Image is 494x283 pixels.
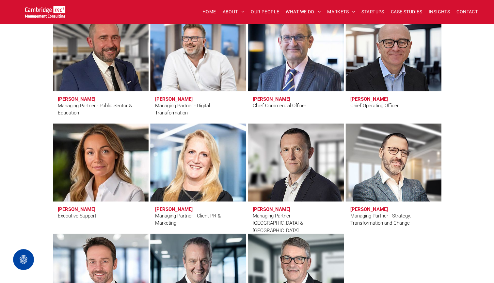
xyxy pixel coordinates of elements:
[155,96,193,102] h3: [PERSON_NAME]
[253,212,339,234] div: Managing Partner - [GEOGRAPHIC_DATA] & [GEOGRAPHIC_DATA]
[453,7,481,17] a: CONTACT
[155,102,241,117] div: Managing Partner - Digital Transformation
[219,7,248,17] a: ABOUT
[53,13,149,91] a: Craig Cheney | Managing Partner - Public Sector & Education
[247,7,282,17] a: OUR PEOPLE
[25,7,65,14] a: Your Business Transformed | Cambridge Management Consulting
[155,206,193,212] h3: [PERSON_NAME]
[324,7,358,17] a: MARKETS
[50,121,151,204] a: Kate Hancock | Executive Support | Cambridge Management Consulting
[199,7,219,17] a: HOME
[150,13,246,91] a: Digital Transformation | Simon Crimp | Managing Partner - Digital Transformation
[150,123,246,201] a: Faye Holland | Managing Partner - Client PR & Marketing
[350,206,388,212] h3: [PERSON_NAME]
[253,96,290,102] h3: [PERSON_NAME]
[425,7,453,17] a: INSIGHTS
[58,212,96,220] div: Executive Support
[253,206,290,212] h3: [PERSON_NAME]
[248,13,344,91] a: Stuart Curzon | Chief Commercial Officer | Cambridge Management Consulting
[350,212,437,227] div: Managing Partner - Strategy, Transformation and Change
[58,96,95,102] h3: [PERSON_NAME]
[155,212,241,227] div: Managing Partner - Client PR & Marketing
[253,102,306,110] div: Chief Commercial Officer
[282,7,324,17] a: WHAT WE DO
[350,102,399,110] div: Chief Operating Officer
[25,6,65,18] img: Go to Homepage
[350,96,388,102] h3: [PERSON_NAME]
[58,102,144,117] div: Managing Partner - Public Sector & Education
[345,13,441,91] a: Andrew Fleming | Chief Operating Officer | Cambridge Management Consulting
[58,206,95,212] h3: [PERSON_NAME]
[358,7,387,17] a: STARTUPS
[345,123,441,201] a: Mauro Mortali | Managing Partner - Strategy | Cambridge Management Consulting
[388,7,425,17] a: CASE STUDIES
[248,123,344,201] a: Jason Jennings | Managing Partner - UK & Ireland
